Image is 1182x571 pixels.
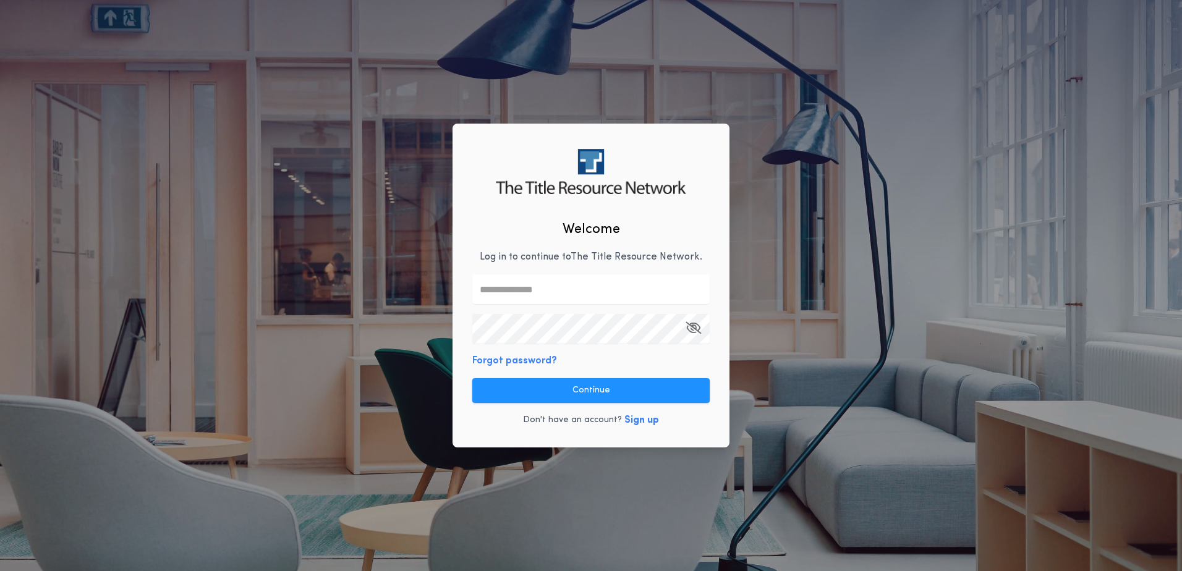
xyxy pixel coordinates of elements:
[472,314,710,344] input: Open Keeper Popup
[472,353,557,368] button: Forgot password?
[496,149,686,194] img: logo
[686,314,701,344] button: Open Keeper Popup
[472,378,710,403] button: Continue
[523,414,622,426] p: Don't have an account?
[563,219,620,240] h2: Welcome
[480,250,702,264] p: Log in to continue to The Title Resource Network .
[624,413,659,428] button: Sign up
